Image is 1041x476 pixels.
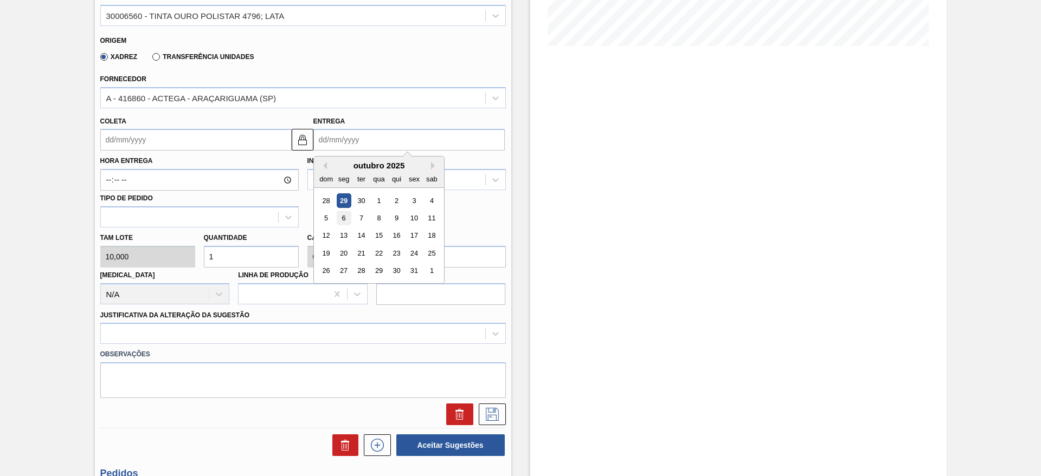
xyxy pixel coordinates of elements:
[407,172,421,186] div: sex
[100,194,153,202] label: Tipo de pedido
[100,271,155,279] label: [MEDICAL_DATA]
[371,264,386,278] div: Choose quarta-feira, 29 de outubro de 2025
[389,264,403,278] div: Choose quinta-feira, 30 de outubro de 2025
[354,264,368,278] div: Choose terça-feira, 28 de outubro de 2025
[336,172,351,186] div: seg
[391,433,506,457] div: Aceitar Sugestões
[100,129,292,151] input: dd/mm/yyyy
[319,172,333,186] div: dom
[407,193,421,208] div: Choose sexta-feira, 3 de outubro de 2025
[307,157,342,165] label: Incoterm
[314,161,444,170] div: outubro 2025
[292,129,313,151] button: locked
[354,246,368,260] div: Choose terça-feira, 21 de outubro de 2025
[371,211,386,225] div: Choose quarta-feira, 8 de outubro de 2025
[396,434,505,456] button: Aceitar Sugestões
[371,193,386,208] div: Choose quarta-feira, 1 de outubro de 2025
[424,264,439,278] div: Choose sábado, 1 de novembro de 2025
[389,211,403,225] div: Choose quinta-feira, 9 de outubro de 2025
[431,162,439,169] button: Next Month
[100,37,127,44] label: Origem
[319,229,333,243] div: Choose domingo, 12 de outubro de 2025
[354,193,368,208] div: Choose terça-feira, 30 de setembro de 2025
[407,211,421,225] div: Choose sexta-feira, 10 de outubro de 2025
[319,246,333,260] div: Choose domingo, 19 de outubro de 2025
[100,153,299,169] label: Hora Entrega
[100,311,250,319] label: Justificativa da Alteração da Sugestão
[336,246,351,260] div: Choose segunda-feira, 20 de outubro de 2025
[313,129,505,151] input: dd/mm/yyyy
[424,211,439,225] div: Choose sábado, 11 de outubro de 2025
[100,53,138,61] label: Xadrez
[336,229,351,243] div: Choose segunda-feira, 13 de outubro de 2025
[389,246,403,260] div: Choose quinta-feira, 23 de outubro de 2025
[238,271,309,279] label: Linha de Produção
[336,211,351,225] div: Choose segunda-feira, 6 de outubro de 2025
[424,229,439,243] div: Choose sábado, 18 de outubro de 2025
[407,246,421,260] div: Choose sexta-feira, 24 de outubro de 2025
[354,172,368,186] div: ter
[389,193,403,208] div: Choose quinta-feira, 2 de outubro de 2025
[319,264,333,278] div: Choose domingo, 26 de outubro de 2025
[371,246,386,260] div: Choose quarta-feira, 22 de outubro de 2025
[296,133,309,146] img: locked
[100,118,126,125] label: Coleta
[424,172,439,186] div: sab
[336,264,351,278] div: Choose segunda-feira, 27 de outubro de 2025
[424,193,439,208] div: Choose sábado, 4 de outubro de 2025
[106,93,276,102] div: A - 416860 - ACTEGA - ARAÇARIGUAMA (SP)
[319,162,327,169] button: Previous Month
[358,434,391,456] div: Nova sugestão
[371,172,386,186] div: qua
[389,172,403,186] div: qui
[407,229,421,243] div: Choose sexta-feira, 17 de outubro de 2025
[327,434,358,456] div: Excluir Sugestões
[319,211,333,225] div: Choose domingo, 5 de outubro de 2025
[204,234,247,242] label: Quantidade
[354,211,368,225] div: Choose terça-feira, 7 de outubro de 2025
[354,229,368,243] div: Choose terça-feira, 14 de outubro de 2025
[407,264,421,278] div: Choose sexta-feira, 31 de outubro de 2025
[319,193,333,208] div: Choose domingo, 28 de setembro de 2025
[336,193,351,208] div: Choose segunda-feira, 29 de setembro de 2025
[389,229,403,243] div: Choose quinta-feira, 16 de outubro de 2025
[473,403,506,425] div: Salvar Sugestão
[152,53,254,61] label: Transferência Unidades
[424,246,439,260] div: Choose sábado, 25 de outubro de 2025
[307,234,336,242] label: Carros
[100,230,195,246] label: Tam lote
[100,75,146,83] label: Fornecedor
[317,192,440,279] div: month 2025-10
[371,229,386,243] div: Choose quarta-feira, 15 de outubro de 2025
[100,347,506,362] label: Observações
[441,403,473,425] div: Excluir Sugestão
[106,11,285,20] div: 30006560 - TINTA OURO POLISTAR 4796; LATA
[313,118,345,125] label: Entrega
